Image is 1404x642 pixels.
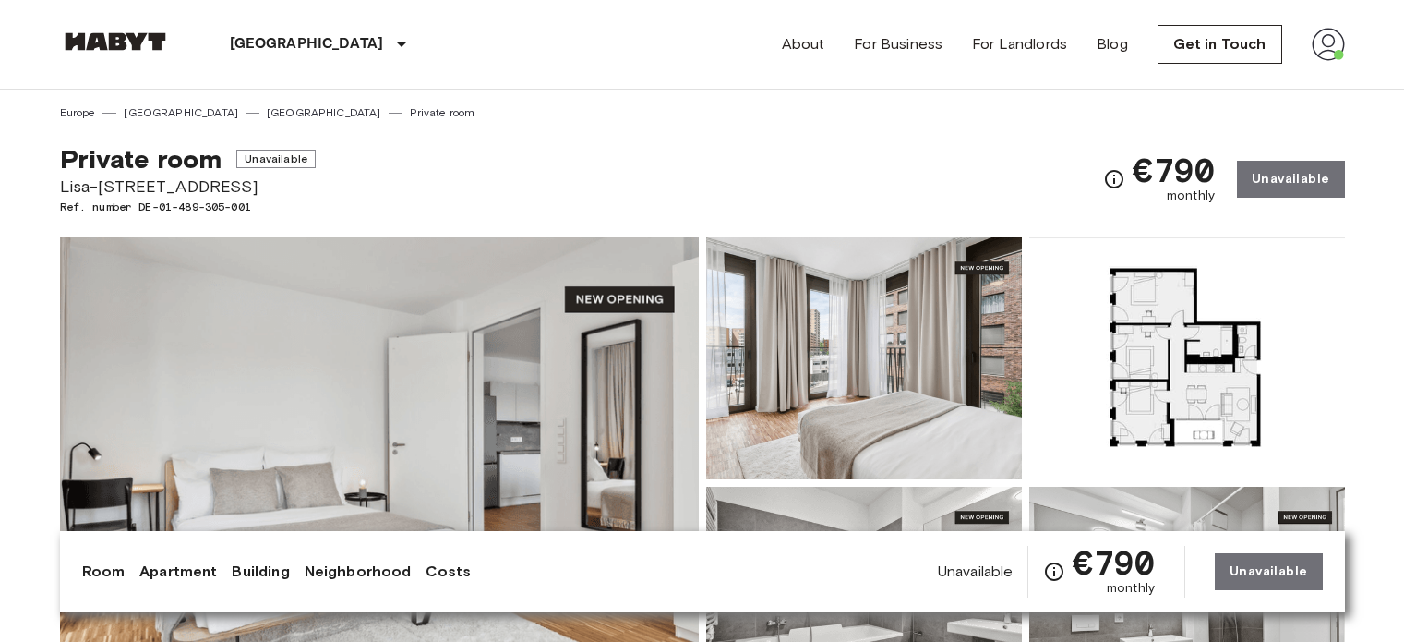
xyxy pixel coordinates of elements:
a: Blog [1097,33,1128,55]
a: Europe [60,104,96,121]
a: [GEOGRAPHIC_DATA] [124,104,238,121]
span: Unavailable [938,562,1014,582]
img: Picture of unit DE-01-489-305-001 [706,237,1022,479]
span: monthly [1107,579,1155,598]
img: avatar [1312,28,1345,61]
img: Habyt [60,32,171,51]
span: €790 [1133,153,1215,187]
span: Unavailable [236,150,316,168]
span: Lisa-[STREET_ADDRESS] [60,175,316,199]
a: For Business [854,33,942,55]
a: Private room [410,104,475,121]
a: For Landlords [972,33,1067,55]
a: Building [232,561,289,583]
a: Get in Touch [1158,25,1282,64]
span: Private room [60,143,222,175]
a: [GEOGRAPHIC_DATA] [267,104,381,121]
img: Picture of unit DE-01-489-305-001 [1029,237,1345,479]
p: [GEOGRAPHIC_DATA] [230,33,384,55]
span: €790 [1073,546,1155,579]
span: monthly [1167,187,1215,205]
svg: Check cost overview for full price breakdown. Please note that discounts apply to new joiners onl... [1043,561,1065,583]
a: About [782,33,825,55]
svg: Check cost overview for full price breakdown. Please note that discounts apply to new joiners onl... [1103,168,1125,190]
a: Neighborhood [305,561,412,583]
a: Costs [426,561,471,583]
a: Room [82,561,126,583]
span: Ref. number DE-01-489-305-001 [60,199,316,215]
a: Apartment [139,561,217,583]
